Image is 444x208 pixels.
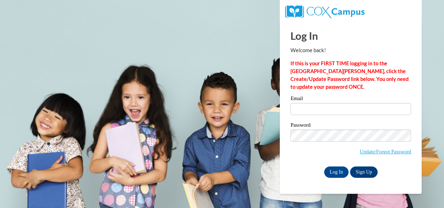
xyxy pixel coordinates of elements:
h1: Log In [290,28,411,43]
strong: If this is your FIRST TIME logging in to the [GEOGRAPHIC_DATA][PERSON_NAME], click the Create/Upd... [290,60,409,90]
img: COX Campus [285,5,364,18]
input: Log In [324,166,349,178]
a: Sign Up [350,166,378,178]
a: COX Campus [285,8,364,14]
p: Welcome back! [290,46,411,54]
a: Update/Forgot Password [360,149,411,154]
label: Password [290,122,411,130]
label: Email [290,96,411,103]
